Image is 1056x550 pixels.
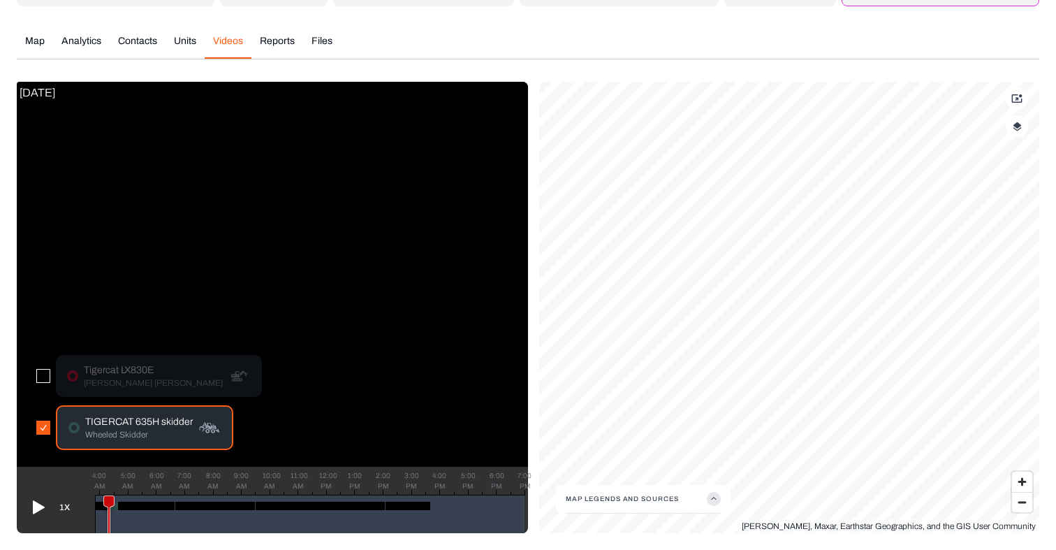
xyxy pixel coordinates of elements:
[518,470,531,491] div: 7:00 PM
[742,519,1036,533] div: [PERSON_NAME], Maxar, Earthstar Geographics, and the GIS User Community
[149,470,163,491] div: 6:00 AM
[177,470,191,491] div: 7:00 AM
[566,485,721,513] button: Map Legends And Sources
[432,470,446,491] div: 4:00 PM
[85,415,193,429] p: TIGERCAT 635H skidder
[234,470,248,491] div: 9:00 AM
[404,470,418,491] div: 3:00 PM
[539,82,1039,533] canvas: Map
[490,470,504,491] div: 6:00 PM
[84,377,223,389] p: [PERSON_NAME] [PERSON_NAME]
[166,34,205,59] button: Units
[348,470,362,491] div: 1:00 PM
[206,470,220,491] div: 8:00 AM
[205,34,251,59] button: Videos
[51,496,78,519] button: 1X
[84,363,223,377] p: Tigercat LX830E
[319,470,333,491] div: 12:00 PM
[376,470,390,491] div: 2:00 PM
[53,34,110,59] button: Analytics
[1013,122,1022,131] img: layerIcon
[263,470,277,491] div: 10:00 AM
[121,470,135,491] div: 5:00 AM
[251,34,303,59] button: Reports
[1012,492,1032,512] button: Zoom out
[17,34,53,59] button: Map
[92,470,106,491] div: 4:00 AM
[85,429,193,440] p: Wheeled Skidder
[1012,472,1032,492] button: Zoom in
[17,82,58,104] p: [DATE]
[461,470,475,491] div: 5:00 PM
[110,34,166,59] button: Contacts
[291,470,305,491] div: 11:00 AM
[303,34,341,59] button: Files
